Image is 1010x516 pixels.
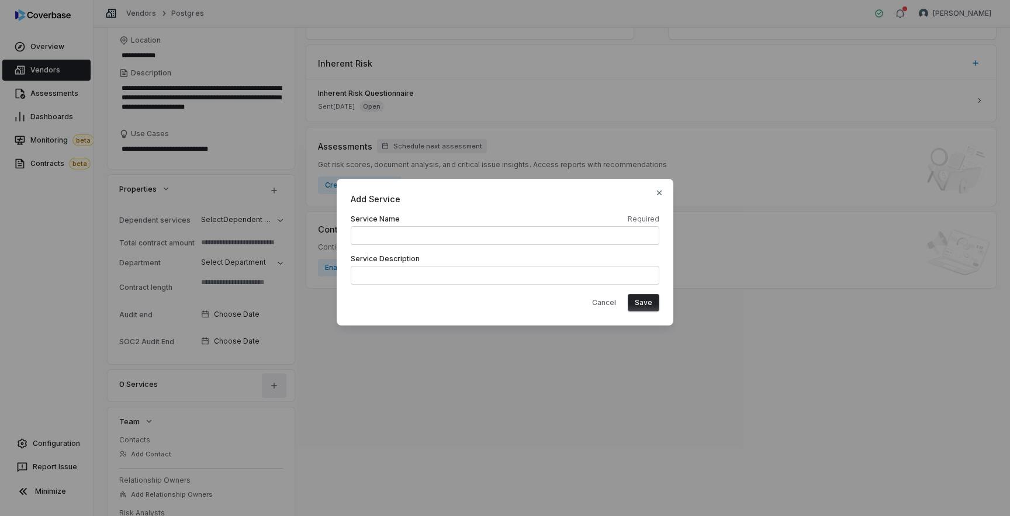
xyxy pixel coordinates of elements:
[351,214,659,224] label: Service Name
[351,254,659,264] label: Service Description
[351,193,659,205] span: Add Service
[585,294,623,311] button: Cancel
[628,214,659,224] span: Required
[628,294,659,311] button: Save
